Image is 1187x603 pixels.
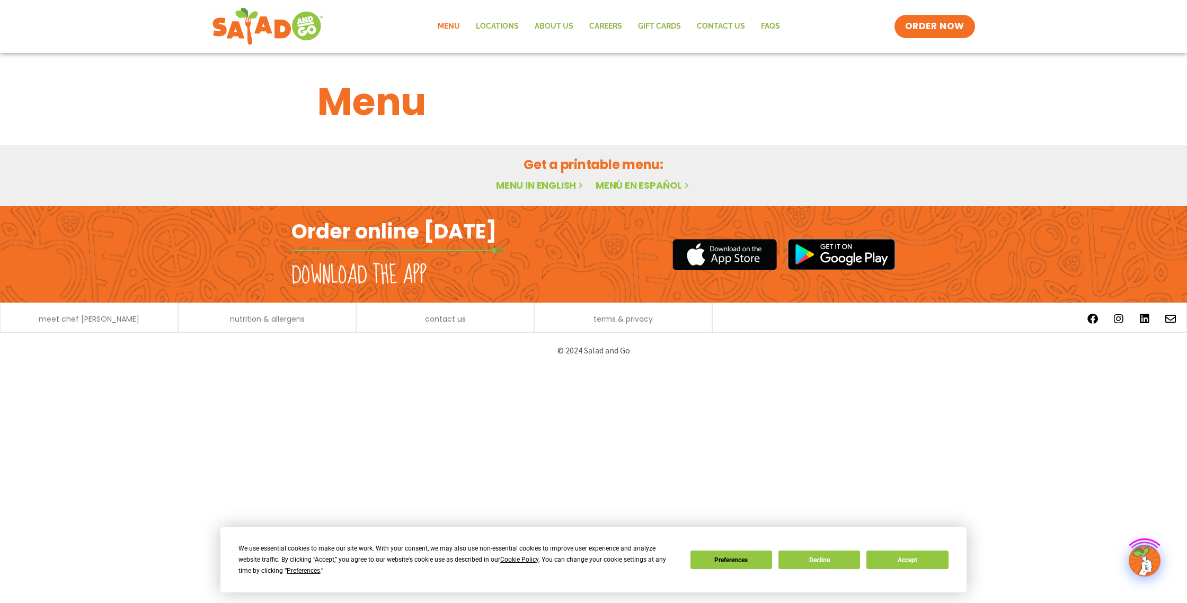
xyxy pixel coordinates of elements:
[496,179,585,192] a: Menu in English
[291,261,427,290] h2: Download the app
[596,179,691,192] a: Menú en español
[230,315,305,323] a: nutrition & allergens
[581,14,630,39] a: Careers
[753,14,788,39] a: FAQs
[905,20,964,33] span: ORDER NOW
[291,247,503,253] img: fork
[238,543,677,577] div: We use essential cookies to make our site work. With your consent, we may also use non-essential ...
[287,567,320,574] span: Preferences
[630,14,689,39] a: GIFT CARDS
[787,238,896,270] img: google_play
[690,551,772,569] button: Preferences
[317,155,870,174] h2: Get a printable menu:
[689,14,753,39] a: Contact Us
[430,14,788,39] nav: Menu
[317,73,870,130] h1: Menu
[430,14,468,39] a: Menu
[500,556,538,563] span: Cookie Policy
[297,343,890,358] p: © 2024 Salad and Go
[593,315,653,323] a: terms & privacy
[672,237,777,272] img: appstore
[866,551,948,569] button: Accept
[527,14,581,39] a: About Us
[220,527,967,592] div: Cookie Consent Prompt
[894,15,975,38] a: ORDER NOW
[468,14,527,39] a: Locations
[212,5,324,48] img: new-SAG-logo-768×292
[778,551,860,569] button: Decline
[425,315,466,323] a: contact us
[291,218,497,244] h2: Order online [DATE]
[39,315,139,323] a: meet chef [PERSON_NAME]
